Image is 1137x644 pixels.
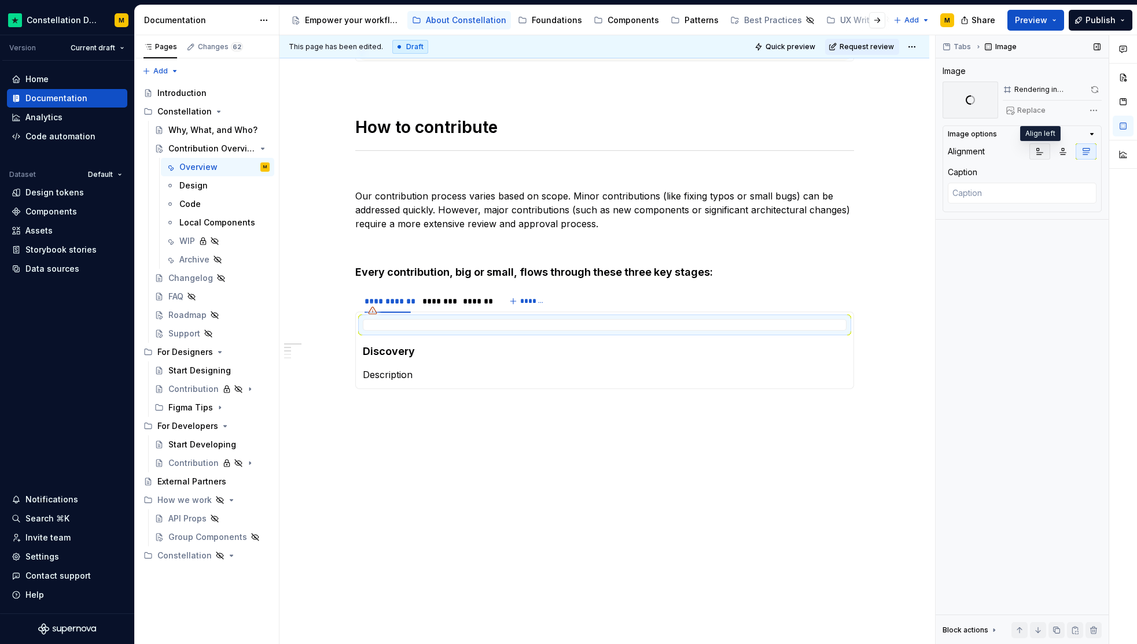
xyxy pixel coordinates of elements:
div: Caption [948,166,977,178]
div: Introduction [157,87,207,99]
button: Add [890,12,933,28]
span: Current draft [71,43,115,53]
div: Storybook stories [25,244,97,256]
div: Support [168,328,200,339]
a: FAQ [150,287,274,306]
span: Preview [1015,14,1047,26]
div: About Constellation [426,14,506,26]
div: Code automation [25,131,95,142]
div: M [944,16,950,25]
button: Contact support [7,567,127,585]
section-item: 1. Discovery [363,319,847,382]
div: Search ⌘K [25,513,69,524]
div: Block actions [943,622,999,638]
div: For Designers [157,346,213,358]
a: Introduction [139,84,274,102]
span: Add [153,66,168,76]
div: Documentation [25,92,87,104]
div: Assets [25,225,53,236]
a: External Partners [139,472,274,491]
div: Documentation [144,14,253,26]
div: Figma Tips [150,398,274,417]
a: Start Designing [150,361,274,380]
div: Local Components [179,217,255,228]
a: Components [589,11,664,29]
a: Foundations [513,11,587,29]
div: Why, What, and Who? [168,124,257,136]
span: Publish [1086,14,1116,26]
span: This page has been edited. [289,42,383,51]
div: Block actions [943,626,988,635]
div: Notifications [25,494,78,505]
a: Why, What, and Who? [150,121,274,139]
div: Data sources [25,263,79,275]
div: Home [25,73,49,85]
button: Publish [1069,10,1132,31]
div: Start Developing [168,439,236,450]
div: For Developers [157,420,218,432]
div: Help [25,589,44,601]
a: Data sources [7,260,127,278]
button: Notifications [7,490,127,509]
button: Tabs [939,39,976,55]
div: Page tree [139,84,274,565]
div: FAQ [168,291,183,302]
div: Start Designing [168,365,231,376]
div: Align left [1020,126,1061,141]
div: Empower your workflow. Build incredible experiences. [305,14,400,26]
span: Add [904,16,919,25]
p: Our contribution process varies based on scope. Minor contributions (like fixing typos or small b... [355,189,854,231]
div: How we work [139,491,274,509]
div: Components [25,206,77,217]
a: About Constellation [407,11,511,29]
a: Start Developing [150,435,274,454]
div: Constellation Design System [27,14,101,26]
a: Archive [161,250,274,269]
div: Contribution [168,383,219,395]
div: Design tokens [25,187,84,198]
a: Home [7,70,127,88]
h1: How to contribute [355,117,854,138]
div: Page tree [286,9,888,32]
div: Draft [392,40,428,54]
a: API Props [150,509,274,528]
svg: Supernova Logo [38,623,96,635]
span: Share [972,14,995,26]
div: For Developers [139,417,274,435]
div: Contribution Overview [168,143,256,154]
h4: Discovery [363,345,847,358]
div: UX Writing [840,14,882,26]
div: Invite team [25,532,71,543]
div: Group Components [168,531,247,543]
div: Contact support [25,570,91,582]
a: Changelog [150,269,274,287]
div: Archive [179,254,209,265]
a: Support [150,324,274,343]
div: Pages [143,42,177,51]
a: Design [161,176,274,195]
a: Empower your workflow. Build incredible experiences. [286,11,405,29]
div: Figma Tips [168,402,213,413]
div: Patterns [685,14,719,26]
div: Constellation [157,550,212,561]
p: Description [363,368,847,382]
div: Changelog [168,272,213,284]
div: Image [943,65,966,77]
button: Share [955,10,1003,31]
button: Search ⌘K [7,509,127,528]
div: Settings [25,551,59,562]
span: 62 [231,42,243,51]
h4: Every contribution, big or small, flows through these three key stages: [355,265,854,279]
button: Help [7,586,127,604]
a: Invite team [7,528,127,547]
div: M [263,161,267,173]
a: Best Practices [726,11,819,29]
a: OverviewM [161,158,274,176]
div: M [119,16,124,25]
div: Rendering in progress... [1014,85,1085,94]
span: Request review [840,42,894,51]
div: Alignment [948,146,985,157]
span: Quick preview [766,42,815,51]
div: Design [179,180,208,191]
